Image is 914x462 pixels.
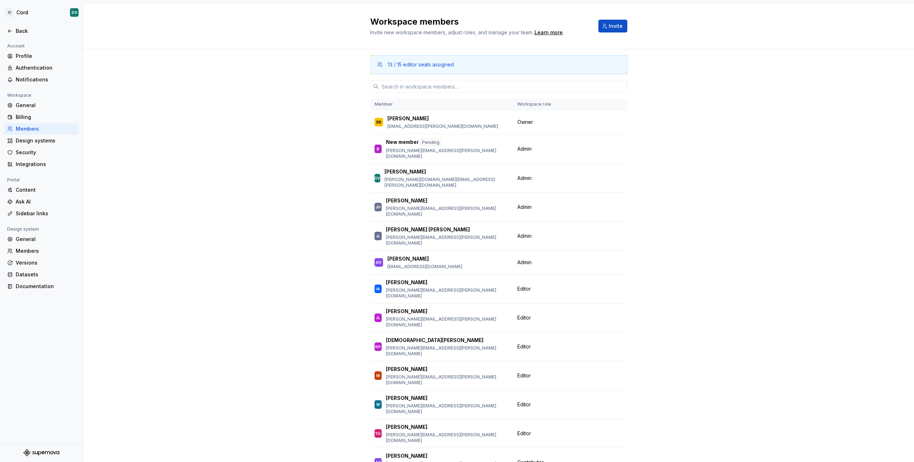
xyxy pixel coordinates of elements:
svg: Supernova Logo [24,449,59,456]
a: Members [4,245,79,257]
div: Content [16,186,76,194]
div: Authentication [16,64,76,71]
div: Ask AI [16,198,76,205]
a: Design systems [4,135,79,146]
div: Integrations [16,161,76,168]
div: Security [16,149,76,156]
span: Admin [517,204,532,211]
a: Billing [4,111,79,123]
div: Documentation [16,283,76,290]
span: Invite new workspace members, adjust roles, and manage your team. [370,29,533,35]
div: JL [376,232,380,240]
p: [PERSON_NAME][EMAIL_ADDRESS][PERSON_NAME][DOMAIN_NAME] [386,345,509,357]
p: [DEMOGRAPHIC_DATA][PERSON_NAME] [386,337,483,344]
a: Notifications [4,74,79,85]
a: Security [4,147,79,158]
span: . [533,30,564,35]
p: [PERSON_NAME][EMAIL_ADDRESS][PERSON_NAME][DOMAIN_NAME] [386,432,509,443]
span: Editor [517,430,531,437]
div: JH [376,204,381,211]
p: [PERSON_NAME] [386,395,427,402]
a: Sidebar links [4,208,79,219]
p: [PERSON_NAME] [387,115,429,122]
p: [PERSON_NAME][DOMAIN_NAME][EMAIL_ADDRESS][PERSON_NAME][DOMAIN_NAME] [385,177,509,188]
p: [PERSON_NAME] [386,197,427,204]
span: Editor [517,343,531,350]
div: Workspace [4,91,34,100]
a: Documentation [4,281,79,292]
div: Notifications [16,76,76,83]
span: Editor [517,314,531,321]
p: [PERSON_NAME][EMAIL_ADDRESS][PERSON_NAME][DOMAIN_NAME] [386,403,509,415]
p: [PERSON_NAME][EMAIL_ADDRESS][PERSON_NAME][DOMAIN_NAME] [386,316,509,328]
a: Versions [4,257,79,268]
p: [PERSON_NAME][EMAIL_ADDRESS][PERSON_NAME][DOMAIN_NAME] [386,235,509,246]
div: Billing [16,114,76,121]
span: Editor [517,401,531,408]
div: Pending [420,139,441,146]
span: Admin [517,145,532,152]
div: Account [4,42,27,50]
th: Workspace role [513,99,568,110]
div: YG [375,430,381,437]
div: KH [376,259,381,266]
span: Invite [609,22,623,30]
div: Design system [4,225,42,233]
a: Content [4,184,79,196]
p: [PERSON_NAME] [PERSON_NAME] [386,226,470,233]
p: [PERSON_NAME] [386,452,427,460]
span: Admin [517,259,532,266]
div: Members [16,247,76,255]
div: General [16,236,76,243]
div: Sidebar links [16,210,76,217]
div: DV [72,10,77,15]
div: B [377,145,379,152]
div: Cord [16,9,28,16]
p: [PERSON_NAME][EMAIL_ADDRESS][PERSON_NAME][DOMAIN_NAME] [386,148,509,159]
a: Profile [4,50,79,62]
div: KH [375,343,381,350]
p: [PERSON_NAME] [386,423,427,431]
a: Datasets [4,269,79,280]
p: New member [386,139,419,146]
th: Member [370,99,513,110]
span: Editor [517,285,531,292]
p: [EMAIL_ADDRESS][DOMAIN_NAME] [387,264,462,270]
a: Authentication [4,62,79,74]
div: Versions [16,259,76,266]
div: JL [376,314,380,321]
div: W [376,401,380,408]
div: Datasets [16,271,76,278]
div: Profile [16,52,76,60]
a: Members [4,123,79,135]
p: [PERSON_NAME] [386,366,427,373]
div: Portal [4,176,22,184]
input: Search in workspace members... [379,80,627,93]
div: IA [376,285,380,292]
a: General [4,233,79,245]
span: Admin [517,232,532,240]
h2: Workspace members [370,16,590,27]
a: Back [4,25,79,37]
span: Editor [517,372,531,379]
span: Admin [517,175,532,182]
a: Integrations [4,159,79,170]
p: [PERSON_NAME] [386,279,427,286]
button: Invite [598,20,627,32]
span: Owner [517,119,533,126]
div: BB [376,119,381,126]
p: [PERSON_NAME][EMAIL_ADDRESS][PERSON_NAME][DOMAIN_NAME] [386,374,509,386]
p: [PERSON_NAME][EMAIL_ADDRESS][PERSON_NAME][DOMAIN_NAME] [386,206,509,217]
div: Back [16,27,76,35]
a: General [4,100,79,111]
div: Members [16,125,76,132]
p: [EMAIL_ADDRESS][PERSON_NAME][DOMAIN_NAME] [387,124,498,129]
p: [PERSON_NAME] [385,168,426,175]
div: M [376,372,380,379]
div: C/ [5,8,14,17]
div: Design systems [16,137,76,144]
a: Learn more [534,29,563,36]
a: Ask AI [4,196,79,207]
